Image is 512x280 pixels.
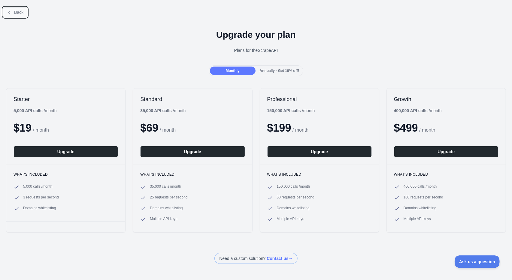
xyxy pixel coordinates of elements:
[394,108,428,113] b: 400,000 API calls
[140,96,245,103] h2: Standard
[267,108,315,114] div: / month
[394,122,418,134] span: $ 499
[455,255,500,268] iframe: Toggle Customer Support
[267,122,291,134] span: $ 199
[267,108,301,113] b: 150,000 API calls
[394,96,498,103] h2: Growth
[394,108,442,114] div: / month
[267,96,372,103] h2: Professional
